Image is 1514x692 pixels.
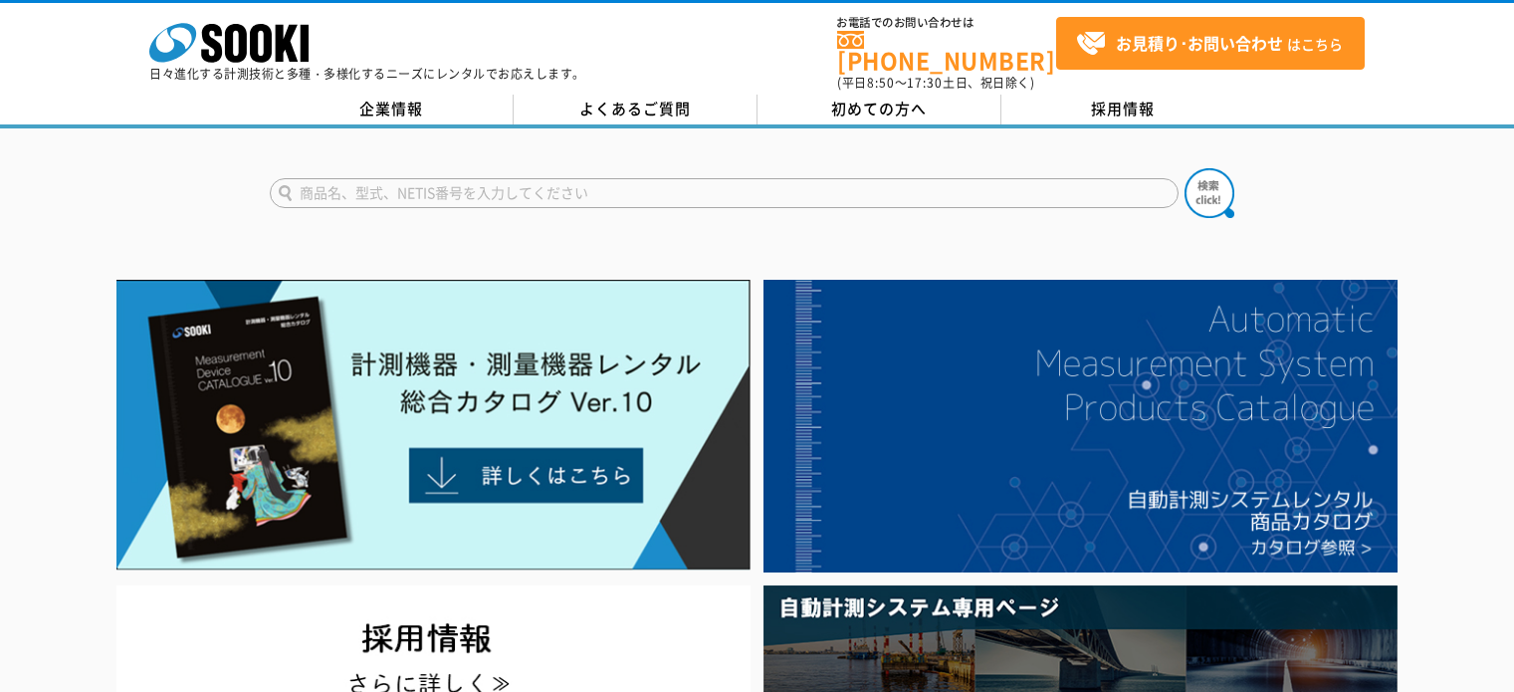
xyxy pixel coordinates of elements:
[831,98,927,119] span: 初めての方へ
[514,95,757,124] a: よくあるご質問
[1001,95,1245,124] a: 採用情報
[116,280,751,571] img: Catalog Ver10
[867,74,895,92] span: 8:50
[1116,31,1283,55] strong: お見積り･お問い合わせ
[270,95,514,124] a: 企業情報
[763,280,1398,573] img: 自動計測システムカタログ
[837,31,1056,72] a: [PHONE_NUMBER]
[837,17,1056,29] span: お電話でのお問い合わせは
[270,178,1179,208] input: 商品名、型式、NETIS番号を入力してください
[757,95,1001,124] a: 初めての方へ
[907,74,943,92] span: 17:30
[1056,17,1365,70] a: お見積り･お問い合わせはこちら
[1076,29,1343,59] span: はこちら
[837,74,1034,92] span: (平日 ～ 土日、祝日除く)
[149,68,585,80] p: 日々進化する計測技術と多種・多様化するニーズにレンタルでお応えします。
[1185,168,1234,218] img: btn_search.png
